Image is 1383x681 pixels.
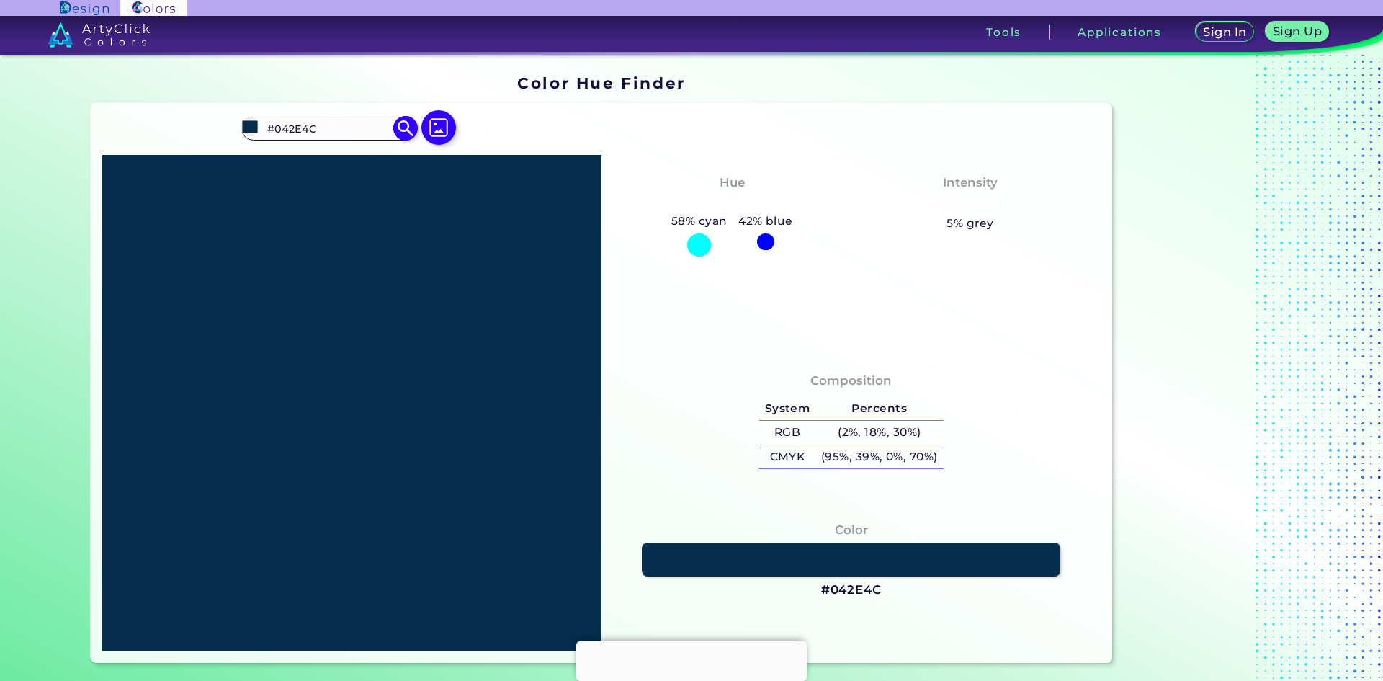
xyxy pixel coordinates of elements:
img: icon search [393,116,419,141]
h1: Color Hue Finder [517,72,685,94]
h5: System [759,397,815,421]
h5: CMYK [759,445,815,469]
h3: #042E4C [821,582,882,599]
h4: Intensity [943,172,998,193]
h3: Applications [1078,27,1162,37]
h4: Composition [810,370,892,391]
h3: Tools [986,27,1021,37]
h5: 58% cyan [666,212,733,231]
h4: Color [835,520,868,540]
h3: Vibrant [939,195,1002,212]
iframe: Advertisement [576,641,807,677]
h5: (95%, 39%, 0%, 70%) [815,445,943,469]
h5: 42% blue [733,212,798,231]
img: logo_artyclick_colors_white.svg [48,22,150,48]
h5: Sign In [1202,26,1247,38]
input: type color.. [261,119,395,138]
h4: Hue [720,172,745,193]
a: Sign Up [1265,22,1330,43]
h5: 5% grey [946,214,993,233]
img: ArtyClick Design logo [60,1,108,15]
h5: (2%, 18%, 30%) [815,421,943,445]
h5: RGB [759,421,815,445]
iframe: Advertisement [1118,69,1298,669]
h5: Percents [815,397,943,421]
h3: Cyan-Blue [691,195,773,212]
img: icon picture [421,110,456,145]
h5: Sign Up [1272,25,1322,37]
a: Sign In [1194,22,1255,43]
